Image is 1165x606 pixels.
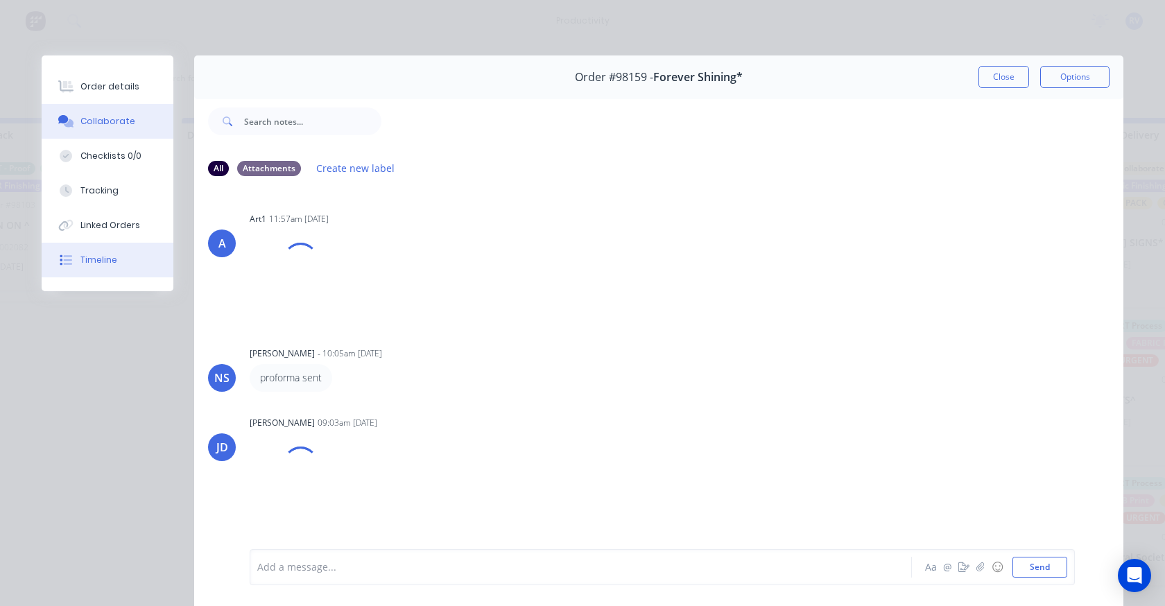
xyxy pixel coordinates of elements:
[80,150,141,162] div: Checklists 0/0
[318,417,377,429] div: 09:03am [DATE]
[42,173,173,208] button: Tracking
[80,184,119,197] div: Tracking
[575,71,653,84] span: Order #98159 -
[42,208,173,243] button: Linked Orders
[214,370,230,386] div: NS
[250,347,315,360] div: [PERSON_NAME]
[80,115,135,128] div: Collaborate
[80,254,117,266] div: Timeline
[269,213,329,225] div: 11:57am [DATE]
[922,559,939,575] button: Aa
[250,417,315,429] div: [PERSON_NAME]
[80,80,139,93] div: Order details
[1040,66,1110,88] button: Options
[218,235,226,252] div: A
[978,66,1029,88] button: Close
[244,107,381,135] input: Search notes...
[318,347,382,360] div: - 10:05am [DATE]
[653,71,743,84] span: Forever Shining*
[939,559,956,575] button: @
[309,159,402,178] button: Create new label
[42,104,173,139] button: Collaborate
[260,371,322,385] p: proforma sent
[42,139,173,173] button: Checklists 0/0
[989,559,1006,575] button: ☺
[1118,559,1151,592] div: Open Intercom Messenger
[250,213,266,225] div: art1
[1012,557,1067,578] button: Send
[80,219,140,232] div: Linked Orders
[42,69,173,104] button: Order details
[208,161,229,176] div: All
[216,439,228,456] div: JD
[237,161,301,176] div: Attachments
[42,243,173,277] button: Timeline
